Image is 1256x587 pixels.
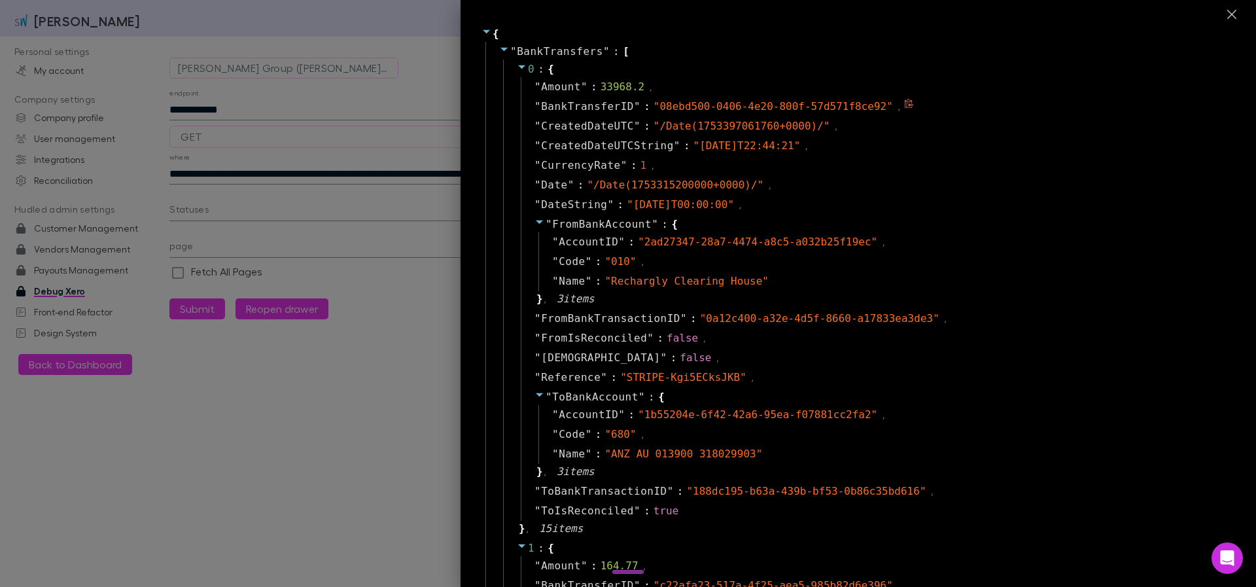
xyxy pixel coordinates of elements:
[601,79,644,95] div: 33968.2
[674,139,680,152] span: "
[702,333,706,345] span: ,
[534,485,541,497] span: "
[652,218,658,230] span: "
[640,257,645,268] span: ,
[634,120,640,132] span: "
[620,371,746,383] span: " STRIPE-Kgi5ECksJKB "
[568,179,574,191] span: "
[541,158,621,173] span: CurrencyRate
[628,234,635,250] span: :
[552,428,559,440] span: "
[943,313,948,325] span: ,
[750,372,755,384] span: ,
[534,371,541,383] span: "
[638,391,645,403] span: "
[667,485,674,497] span: "
[671,217,678,232] span: {
[534,505,541,517] span: "
[548,541,554,556] span: {
[644,99,650,115] span: :
[897,101,901,113] span: ,
[591,79,597,95] span: :
[693,139,801,152] span: " [DATE]T22:44:21 "
[654,503,679,519] div: true
[559,254,585,270] span: Code
[541,370,601,385] span: Reference
[767,180,772,192] span: ,
[541,99,634,115] span: BankTransferID
[627,198,734,211] span: " [DATE]T00:00:00 "
[534,312,541,325] span: "
[604,275,768,287] span: " Rechargly Clearing House "
[534,332,541,344] span: "
[648,389,655,405] span: :
[559,234,618,250] span: AccountID
[601,371,607,383] span: "
[534,80,541,93] span: "
[610,370,617,385] span: :
[541,350,660,366] span: [DEMOGRAPHIC_DATA]
[534,464,543,480] span: }
[595,427,602,442] span: :
[541,177,568,193] span: Date
[604,255,636,268] span: " 010 "
[534,100,541,113] span: "
[618,236,625,248] span: "
[601,558,638,574] div: 164.77
[557,465,595,478] span: 3 item s
[581,560,587,572] span: "
[541,311,680,327] span: FromBankTransactionID
[541,138,674,154] span: CreatedDateUTCString
[541,484,667,499] span: ToBankTransactionID
[595,254,602,270] span: :
[546,218,552,230] span: "
[904,99,916,115] span: Copy to clipboard
[603,45,610,58] span: "
[631,158,637,173] span: :
[552,236,559,248] span: "
[595,274,602,289] span: :
[648,82,653,94] span: ,
[559,427,585,442] span: Code
[534,139,541,152] span: "
[528,542,534,554] span: 1
[546,391,552,403] span: "
[644,503,650,519] span: :
[534,291,543,307] span: }
[541,558,581,574] span: Amount
[700,312,939,325] span: " 0a12c400-a32e-4d5f-8660-a17833ea3de3 "
[638,236,877,248] span: " 2ad27347-28a7-4474-a8c5-a032b25f19ec "
[1212,543,1243,574] div: Open Intercom Messenger
[661,351,667,364] span: "
[677,484,684,499] span: :
[618,197,624,213] span: :
[534,179,541,191] span: "
[541,197,607,213] span: DateString
[581,80,587,93] span: "
[587,179,763,191] span: " /Date(1753315200000+0000)/ "
[642,561,647,573] span: ,
[534,198,541,211] span: "
[621,159,627,171] span: "
[804,141,809,152] span: ,
[686,485,926,497] span: " 188dc195-b63a-439b-bf53-0b86c35bd616 "
[541,503,634,519] span: ToIsReconciled
[613,44,619,60] span: :
[559,407,618,423] span: AccountID
[538,541,544,556] span: :
[591,558,597,574] span: :
[654,100,893,113] span: " 08ebd500-0406-4e20-800f-57d571f8ce92 "
[684,138,690,154] span: :
[548,62,554,77] span: {
[557,293,595,305] span: 3 item s
[881,410,886,421] span: ,
[644,118,650,134] span: :
[543,294,548,306] span: ,
[578,177,584,193] span: :
[539,522,583,535] span: 15 item s
[517,521,525,537] span: }
[667,330,698,346] div: false
[680,312,687,325] span: "
[604,448,762,460] span: " ANZ AU 013900 318029903 "
[604,428,636,440] span: " 680 "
